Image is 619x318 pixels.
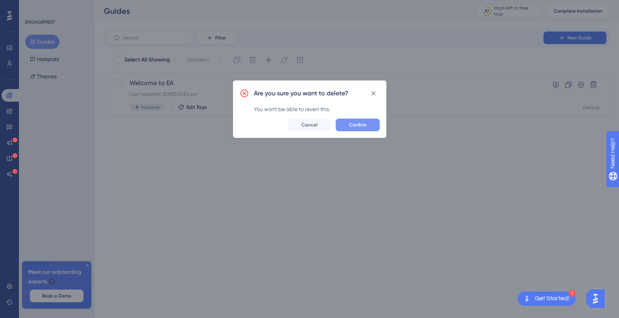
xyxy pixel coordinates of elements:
[586,287,610,311] iframe: UserGuiding AI Assistant Launcher
[569,290,576,297] div: 1
[254,89,348,98] h2: Are you sure you want to delete?
[18,2,49,11] span: Need Help?
[517,292,576,306] div: Open Get Started! checklist, remaining modules: 1
[522,294,532,303] img: launcher-image-alternative-text
[349,122,366,128] span: Confirm
[301,122,318,128] span: Cancel
[535,294,569,303] div: Get Started!
[254,104,380,114] div: You won't be able to revert this.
